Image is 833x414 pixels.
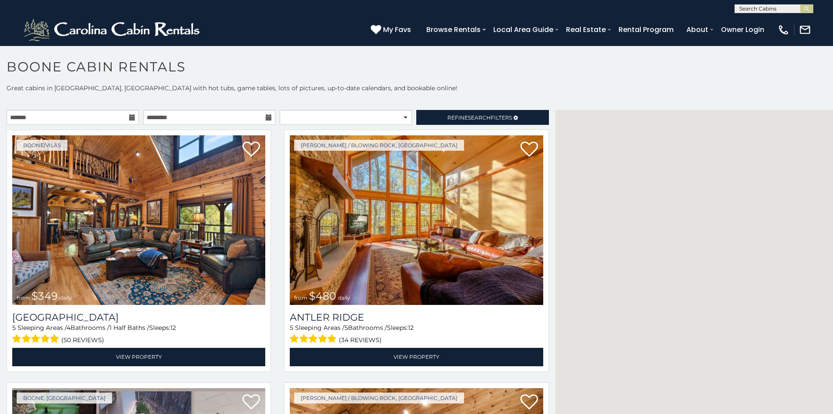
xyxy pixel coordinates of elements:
a: RefineSearchFilters [416,110,548,125]
span: 1 Half Baths / [109,324,149,332]
span: from [17,294,30,301]
a: Real Estate [562,22,610,37]
span: $349 [32,290,58,302]
a: Antler Ridge from $480 daily [290,135,543,305]
span: $480 [309,290,336,302]
span: Search [468,114,491,121]
a: Browse Rentals [422,22,485,37]
a: Antler Ridge [290,311,543,323]
span: (50 reviews) [61,334,104,346]
a: About [682,22,713,37]
img: Diamond Creek Lodge [12,135,265,305]
a: Add to favorites [243,141,260,159]
a: Boone, [GEOGRAPHIC_DATA] [17,393,112,403]
a: Owner Login [717,22,769,37]
a: View Property [290,348,543,366]
a: Add to favorites [520,393,538,412]
a: Rental Program [614,22,678,37]
a: Add to favorites [243,393,260,412]
span: daily [338,294,350,301]
span: 4 [67,324,70,332]
a: [PERSON_NAME] / Blowing Rock, [GEOGRAPHIC_DATA] [294,140,464,151]
div: Sleeping Areas / Bathrooms / Sleeps: [12,323,265,346]
a: View Property [12,348,265,366]
img: mail-regular-white.png [799,24,811,36]
span: 5 [12,324,16,332]
span: 5 [290,324,293,332]
span: (34 reviews) [339,334,382,346]
span: daily [60,294,72,301]
a: Diamond Creek Lodge from $349 daily [12,135,265,305]
a: Boone/Vilas [17,140,67,151]
span: 5 [344,324,348,332]
span: from [294,294,307,301]
a: [PERSON_NAME] / Blowing Rock, [GEOGRAPHIC_DATA] [294,393,464,403]
span: 12 [170,324,176,332]
span: My Favs [383,24,411,35]
img: Antler Ridge [290,135,543,305]
span: Refine Filters [447,114,512,121]
h3: Diamond Creek Lodge [12,311,265,323]
img: phone-regular-white.png [777,24,790,36]
a: [GEOGRAPHIC_DATA] [12,311,265,323]
a: Local Area Guide [489,22,558,37]
span: 12 [408,324,414,332]
a: My Favs [371,24,413,35]
a: Add to favorites [520,141,538,159]
img: White-1-2.png [22,17,204,43]
div: Sleeping Areas / Bathrooms / Sleeps: [290,323,543,346]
